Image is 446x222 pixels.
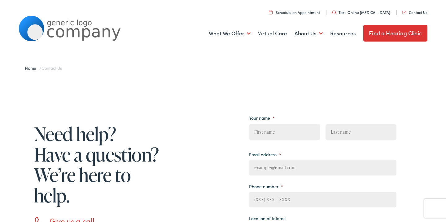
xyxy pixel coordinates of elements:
span: / [25,65,62,71]
a: Schedule an Appointment [269,10,320,15]
a: Contact Us [402,10,427,15]
label: Email address [249,152,281,157]
span: Contact Us [42,65,62,71]
img: utility icon [332,11,336,14]
a: Resources [330,22,356,45]
a: What We Offer [209,22,251,45]
a: Find a Hearing Clinic [363,25,427,42]
label: Phone number [249,184,283,189]
input: First name [249,124,320,140]
input: Last name [326,124,396,140]
input: (XXX) XXX - XXXX [249,192,396,207]
a: Home [25,65,39,71]
h1: Need help? Have a question? We’re here to help. [34,124,161,206]
a: Take Online [MEDICAL_DATA] [332,10,390,15]
label: Location of Interest [249,215,286,221]
img: utility icon [269,10,273,14]
img: utility icon [402,11,406,14]
a: Virtual Care [258,22,287,45]
input: example@email.com [249,160,396,175]
label: Your name [249,115,275,121]
a: About Us [295,22,323,45]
